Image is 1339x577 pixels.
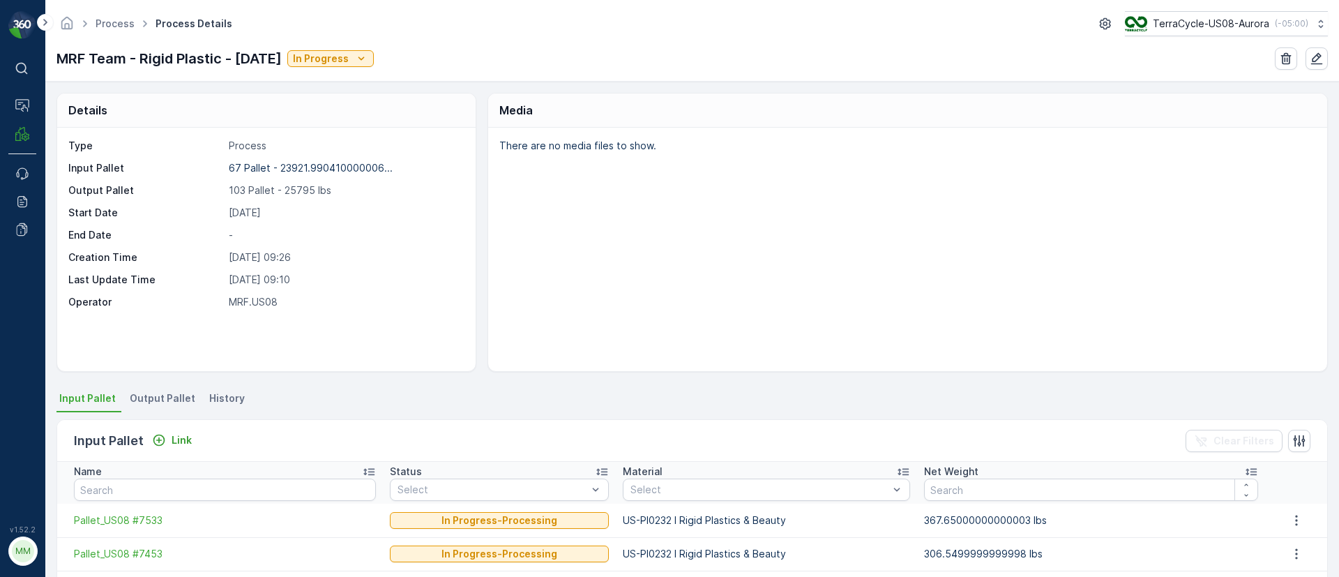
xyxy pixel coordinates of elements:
p: Input Pallet [74,431,144,451]
span: Input Pallet [59,391,116,405]
p: In Progress [293,52,349,66]
img: logo [8,11,36,39]
button: TerraCycle-US08-Aurora(-05:00) [1125,11,1328,36]
input: Search [924,479,1257,501]
p: US-PI0232 I Rigid Plastics & Beauty [623,514,910,527]
p: In Progress-Processing [441,547,557,561]
p: Process [229,139,461,153]
span: History [209,391,245,405]
p: MRF.US08 [229,295,461,309]
p: MRF Team - Rigid Plastic - [DATE] [56,48,282,69]
p: Type [68,139,223,153]
p: Creation Time [68,250,223,264]
input: Search [74,479,376,501]
p: End Date [68,228,223,242]
p: [DATE] [229,206,461,220]
a: Pallet_US08 #7533 [74,514,376,527]
p: Output Pallet [68,183,223,197]
span: v 1.52.2 [8,525,36,534]
button: In Progress [287,50,374,67]
p: Link [172,433,192,447]
p: Net Weight [924,465,978,479]
p: Input Pallet [68,161,223,175]
button: MM [8,537,36,566]
p: In Progress-Processing [441,514,557,527]
p: US-PI0232 I Rigid Plastics & Beauty [623,547,910,561]
button: In Progress-Processing [390,512,609,529]
p: Select [630,483,888,497]
span: Process Details [153,17,235,31]
a: Pallet_US08 #7453 [74,547,376,561]
button: Clear Filters [1186,430,1283,452]
p: Material [623,465,663,479]
img: image_ci7OI47.png [1125,16,1147,31]
p: ( -05:00 ) [1275,18,1308,29]
a: Homepage [59,21,75,33]
p: [DATE] 09:26 [229,250,461,264]
p: - [229,228,461,242]
p: Select [398,483,587,497]
p: 367.65000000000003 lbs [924,514,1257,527]
button: In Progress-Processing [390,546,609,562]
p: There are no media files to show. [499,139,1312,153]
div: MM [12,540,34,562]
p: Last Update Time [68,273,223,287]
span: Output Pallet [130,391,195,405]
p: TerraCycle-US08-Aurora [1153,17,1269,31]
p: Status [390,465,422,479]
p: 306.5499999999998 lbs [924,547,1257,561]
p: Operator [68,295,223,309]
p: Start Date [68,206,223,220]
p: Name [74,465,102,479]
p: [DATE] 09:10 [229,273,461,287]
p: 67 Pallet - 23921.990410000006... [229,162,393,174]
p: 103 Pallet - 25795 lbs [229,183,461,197]
p: Details [68,102,107,119]
a: Process [96,17,135,29]
p: Clear Filters [1213,434,1274,448]
button: Link [146,432,197,449]
p: Media [499,102,533,119]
